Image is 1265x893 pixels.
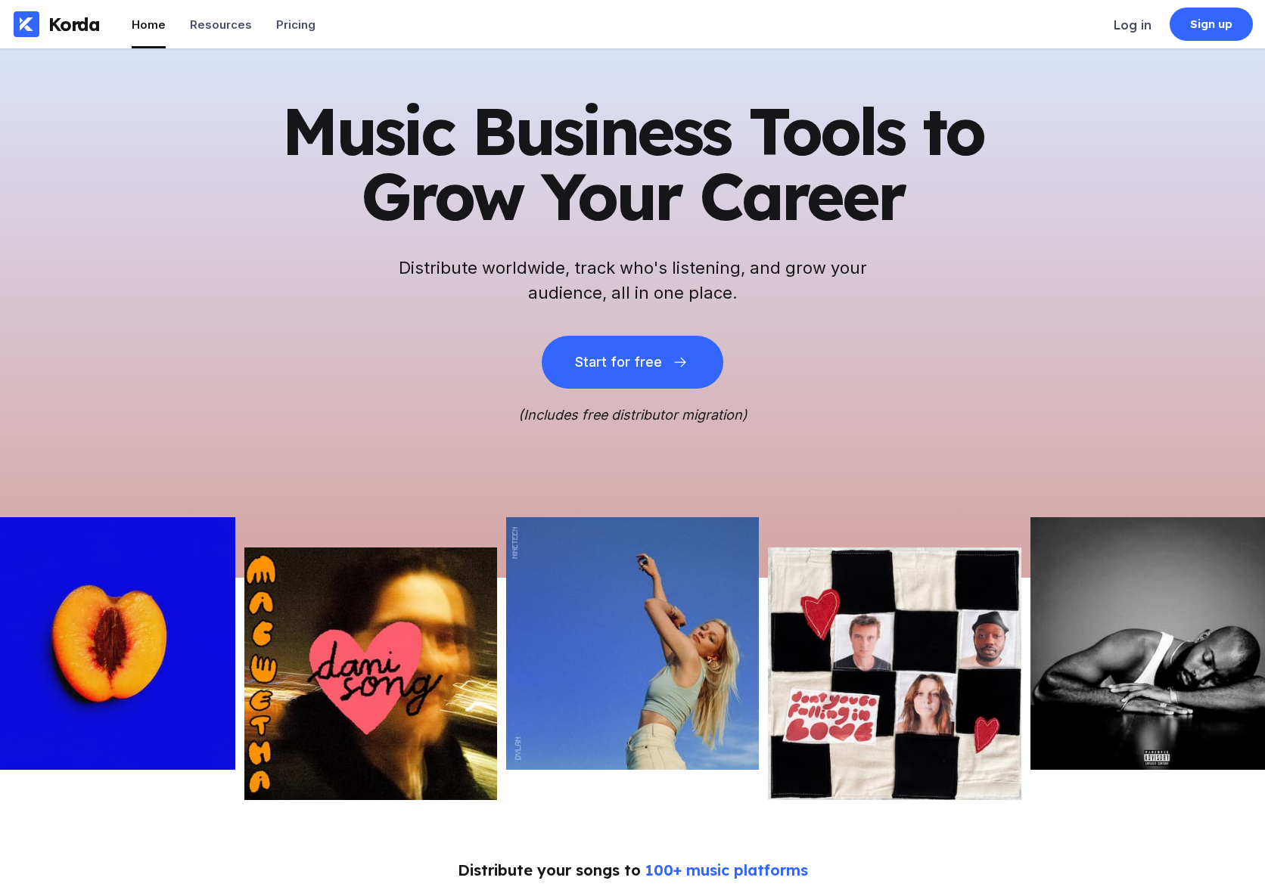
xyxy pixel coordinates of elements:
div: Start for free [575,355,661,370]
span: 100+ music platforms [645,860,808,879]
div: Sign up [1190,17,1233,32]
img: Picture of the author [506,517,759,770]
div: Distribute your songs to [458,860,808,879]
div: Pricing [276,17,315,32]
div: Log in [1114,17,1152,33]
div: Korda [48,13,100,36]
div: Resources [190,17,252,32]
button: Start for free [542,336,723,389]
i: (Includes free distributor migration) [518,407,747,423]
a: Sign up [1170,8,1253,41]
h2: Distribute worldwide, track who's listening, and grow your audience, all in one place. [390,256,875,305]
h1: Music Business Tools to Grow Your Career [262,98,1003,228]
img: Picture of the author [244,547,497,800]
div: Home [132,17,166,32]
img: Picture of the author [768,547,1021,800]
